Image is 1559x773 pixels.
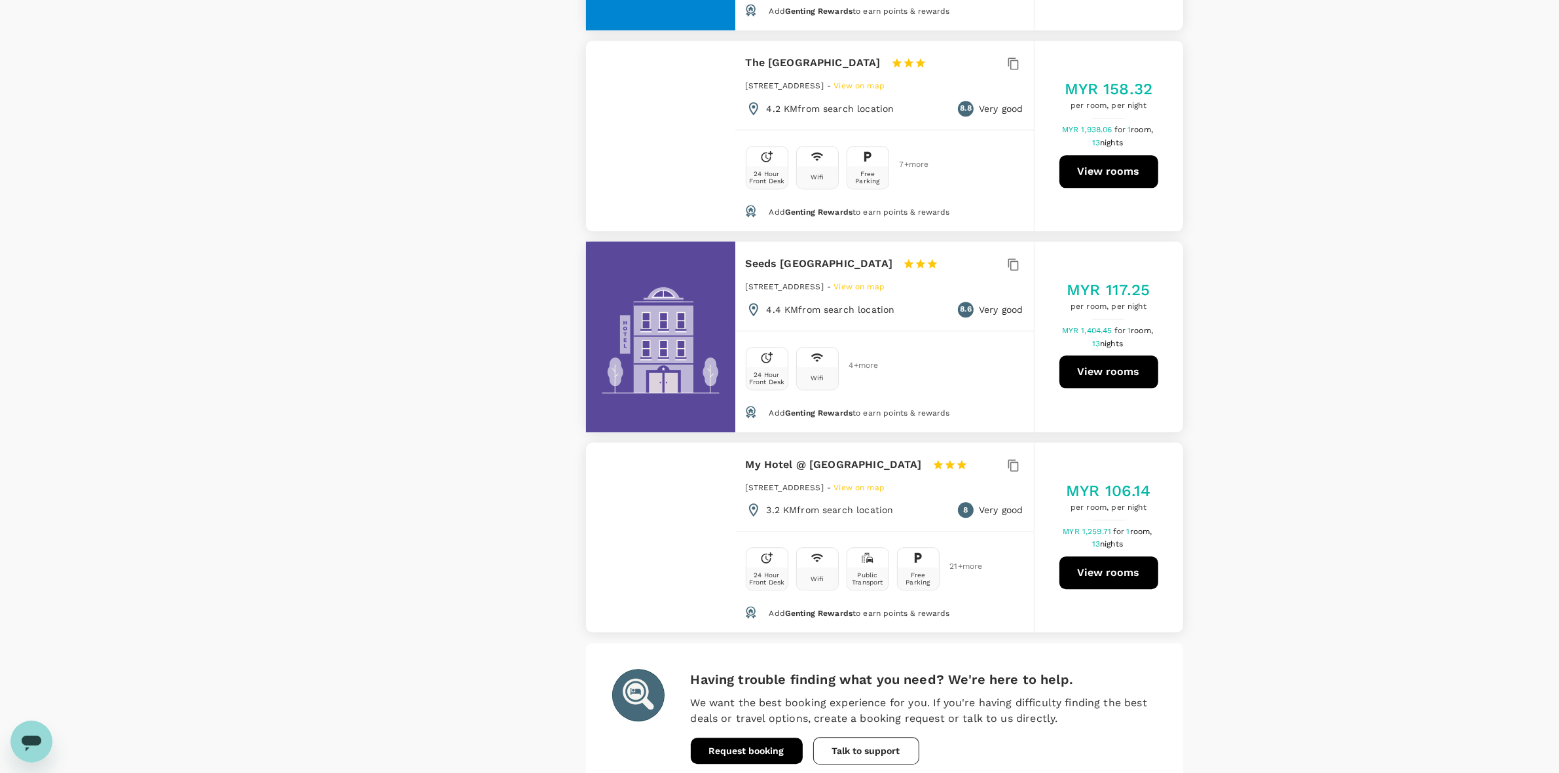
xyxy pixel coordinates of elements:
[1100,138,1123,147] span: nights
[769,7,949,16] span: Add to earn points & rewards
[834,81,885,90] span: View on map
[749,571,785,586] div: 24 Hour Front Desk
[769,408,949,418] span: Add to earn points & rewards
[691,738,803,764] button: Request booking
[900,160,919,169] span: 7 + more
[834,482,885,492] a: View on map
[769,207,949,217] span: Add to earn points & rewards
[1114,125,1128,134] span: for
[811,374,824,382] div: Wifi
[1114,326,1128,335] span: for
[834,282,885,291] span: View on map
[767,102,894,115] p: 4.2 KM from search location
[746,255,892,273] h6: Seeds [GEOGRAPHIC_DATA]
[1066,480,1151,501] h5: MYR 106.14
[813,737,919,764] button: Talk to support
[691,669,1157,690] h6: Having trouble finding what you need? We're here to help.
[979,503,1023,516] p: Very good
[767,303,895,316] p: 4.4 KM from search location
[1130,527,1152,536] span: room,
[834,483,885,492] span: View on map
[785,609,853,618] span: Genting Rewards
[1127,527,1154,536] span: 1
[1059,155,1158,188] button: View rooms
[746,81,824,90] span: [STREET_ADDRESS]
[979,303,1023,316] p: Very good
[1062,125,1114,134] span: MYR 1,938.06
[1063,527,1113,536] span: MYR 1,259.71
[900,571,936,586] div: Free Parking
[1092,539,1125,548] span: 13
[1100,339,1123,348] span: nights
[811,173,824,181] div: Wifi
[1067,279,1150,300] h5: MYR 117.25
[950,562,970,571] span: 21 + more
[746,456,922,474] h6: My Hotel @ [GEOGRAPHIC_DATA]
[1092,339,1125,348] span: 13
[746,54,881,72] h6: The [GEOGRAPHIC_DATA]
[811,575,824,583] div: Wifi
[10,721,52,763] iframe: Button to launch messaging window
[964,504,968,517] span: 8
[746,282,824,291] span: [STREET_ADDRESS]
[960,303,971,316] span: 8.6
[691,695,1157,727] p: We want the best booking experience for you. If you're having difficulty finding the best deals o...
[1128,326,1155,335] span: 1
[849,361,869,370] span: 4 + more
[960,102,971,115] span: 8.8
[785,207,853,217] span: Genting Rewards
[850,170,886,185] div: Free Parking
[827,282,834,291] span: -
[769,609,949,618] span: Add to earn points & rewards
[1065,99,1153,113] span: per room, per night
[834,281,885,291] a: View on map
[767,503,894,516] p: 3.2 KM from search location
[1100,539,1123,548] span: nights
[749,170,785,185] div: 24 Hour Front Desk
[834,80,885,90] a: View on map
[1059,355,1158,388] button: View rooms
[1131,125,1153,134] span: room,
[1128,125,1155,134] span: 1
[979,102,1023,115] p: Very good
[1092,138,1125,147] span: 13
[746,483,824,492] span: [STREET_ADDRESS]
[1065,79,1153,99] h5: MYR 158.32
[1113,527,1126,536] span: for
[1066,501,1151,514] span: per room, per night
[785,7,853,16] span: Genting Rewards
[1067,300,1150,314] span: per room, per night
[1059,556,1158,589] button: View rooms
[827,483,834,492] span: -
[827,81,834,90] span: -
[1131,326,1153,335] span: room,
[1062,326,1114,335] span: MYR 1,404.45
[785,408,853,418] span: Genting Rewards
[749,371,785,386] div: 24 Hour Front Desk
[850,571,886,586] div: Public Transport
